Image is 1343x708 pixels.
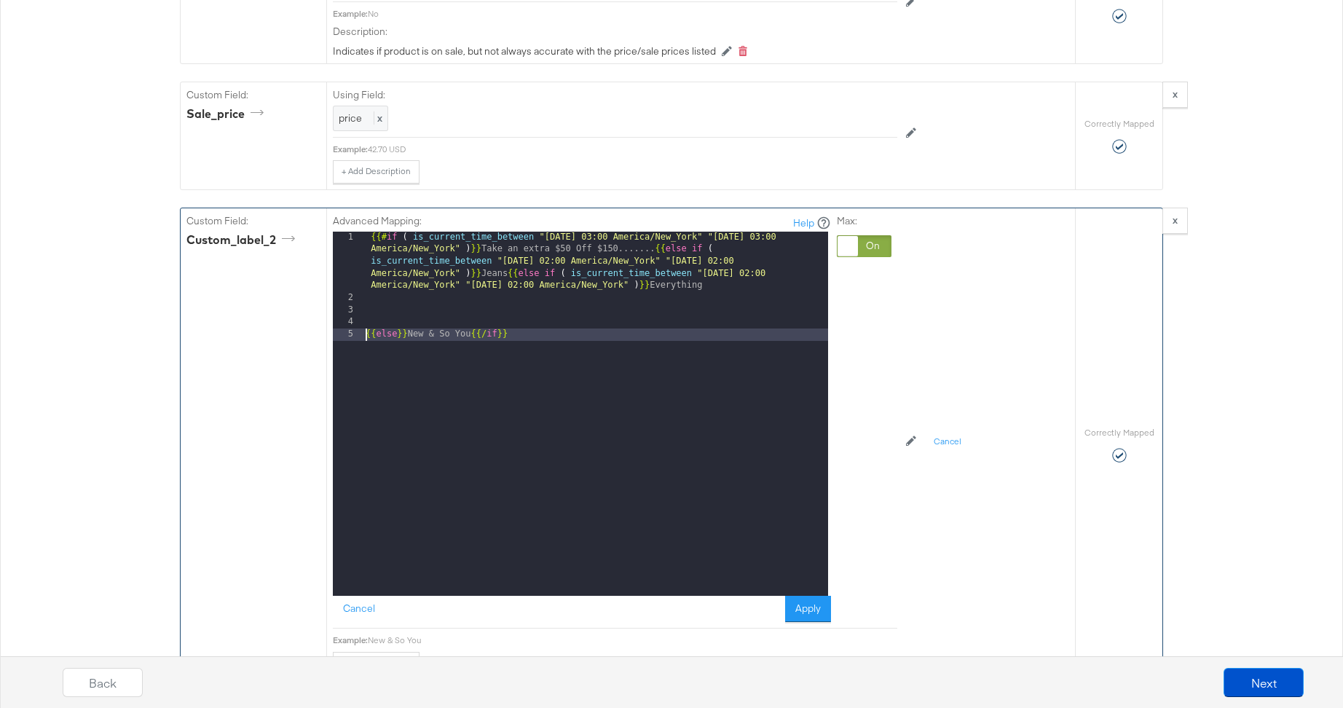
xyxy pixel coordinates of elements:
[368,143,897,155] div: 42.70 USD
[1173,87,1178,101] strong: x
[333,160,420,184] button: + Add Description
[333,304,363,317] div: 3
[333,232,363,292] div: 1
[333,44,716,58] div: Indicates if product is on sale, but not always accurate with the price/sale prices listed
[333,143,368,155] div: Example:
[186,88,320,102] label: Custom Field:
[186,214,320,228] label: Custom Field:
[339,111,362,125] span: price
[837,214,891,228] label: Max:
[1173,213,1178,227] strong: x
[333,88,897,102] label: Using Field:
[333,316,363,329] div: 4
[63,668,143,697] button: Back
[1162,208,1188,234] button: x
[333,8,368,20] div: Example:
[368,8,897,20] div: No
[793,216,814,230] a: Help
[333,329,363,341] div: 5
[186,232,300,248] div: custom_label_2
[1084,427,1154,438] label: Correctly Mapped
[333,25,897,39] label: Description:
[785,596,831,622] button: Apply
[333,634,368,646] div: Example:
[333,214,422,228] label: Advanced Mapping:
[368,634,897,646] div: New & So You
[1224,668,1304,697] button: Next
[925,430,970,453] button: Cancel
[333,292,363,304] div: 2
[1162,82,1188,108] button: x
[374,111,382,125] span: x
[186,106,269,122] div: sale_price
[333,596,385,622] button: Cancel
[1084,118,1154,130] label: Correctly Mapped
